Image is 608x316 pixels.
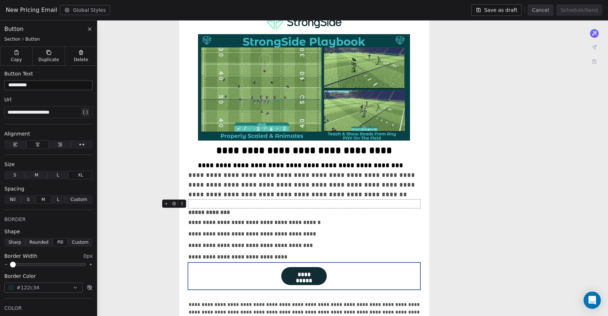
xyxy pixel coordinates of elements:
[6,6,57,14] span: New Pricing Email
[4,130,30,137] span: Alignment
[4,228,20,235] span: Shape
[4,36,20,42] span: Section
[10,196,16,203] span: Nil
[4,252,37,260] span: Border Width
[83,252,93,260] span: 0px
[4,273,36,280] span: Border Color
[57,196,60,203] span: L
[34,172,38,178] span: M
[17,284,39,292] span: #122c34
[29,239,48,246] span: Rounded
[25,36,40,42] span: Button
[4,25,24,33] span: Button
[57,172,59,178] span: L
[4,185,24,192] span: Spacing
[14,172,17,178] span: S
[9,239,21,246] span: Sharp
[11,57,22,63] span: Copy
[72,239,89,246] span: Custom
[4,70,33,77] span: Button Text
[584,292,601,309] div: Open Intercom Messenger
[4,216,93,223] div: BORDER
[27,196,30,203] span: S
[60,5,110,15] button: Global Styles
[528,4,553,16] button: Cancel
[71,196,87,203] span: Custom
[4,96,11,103] span: Url
[4,304,93,312] div: COLOR
[471,4,522,16] button: Save as draft
[4,283,83,293] button: #122c34
[556,4,602,16] button: Schedule/Send
[74,57,88,63] span: Delete
[38,57,59,63] span: Duplicate
[4,161,15,168] span: Size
